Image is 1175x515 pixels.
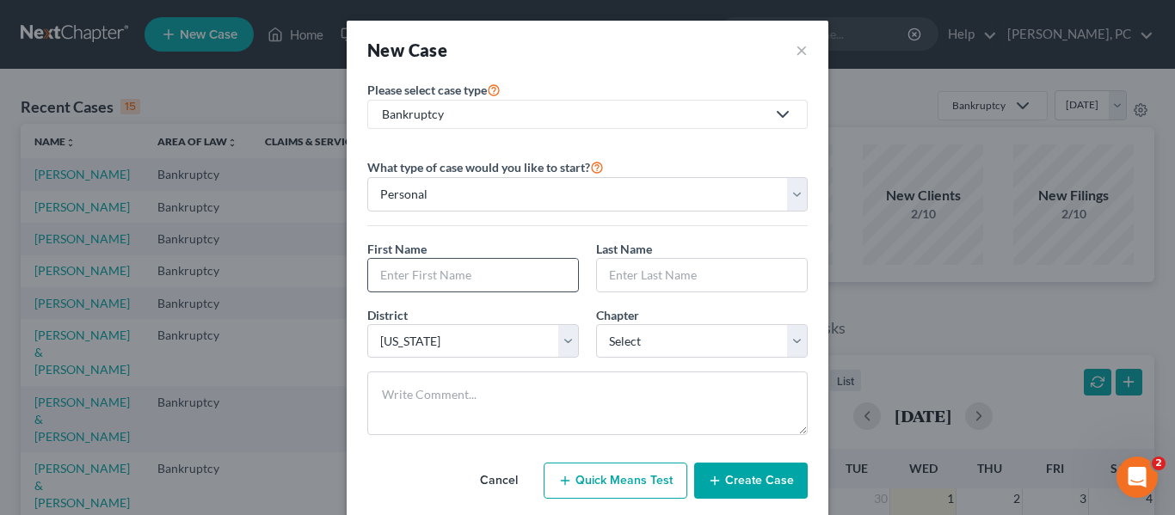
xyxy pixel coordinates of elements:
[694,463,808,499] button: Create Case
[597,259,807,291] input: Enter Last Name
[367,242,427,256] span: First Name
[1117,457,1158,498] iframe: Intercom live chat
[367,40,447,60] strong: New Case
[596,242,652,256] span: Last Name
[1152,457,1166,470] span: 2
[368,259,578,291] input: Enter First Name
[796,38,808,62] button: ×
[596,308,639,322] span: Chapter
[367,308,408,322] span: District
[367,83,487,97] span: Please select case type
[367,156,604,177] label: What type of case would you like to start?
[461,463,537,498] button: Cancel
[382,106,766,123] div: Bankruptcy
[544,463,687,499] button: Quick Means Test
